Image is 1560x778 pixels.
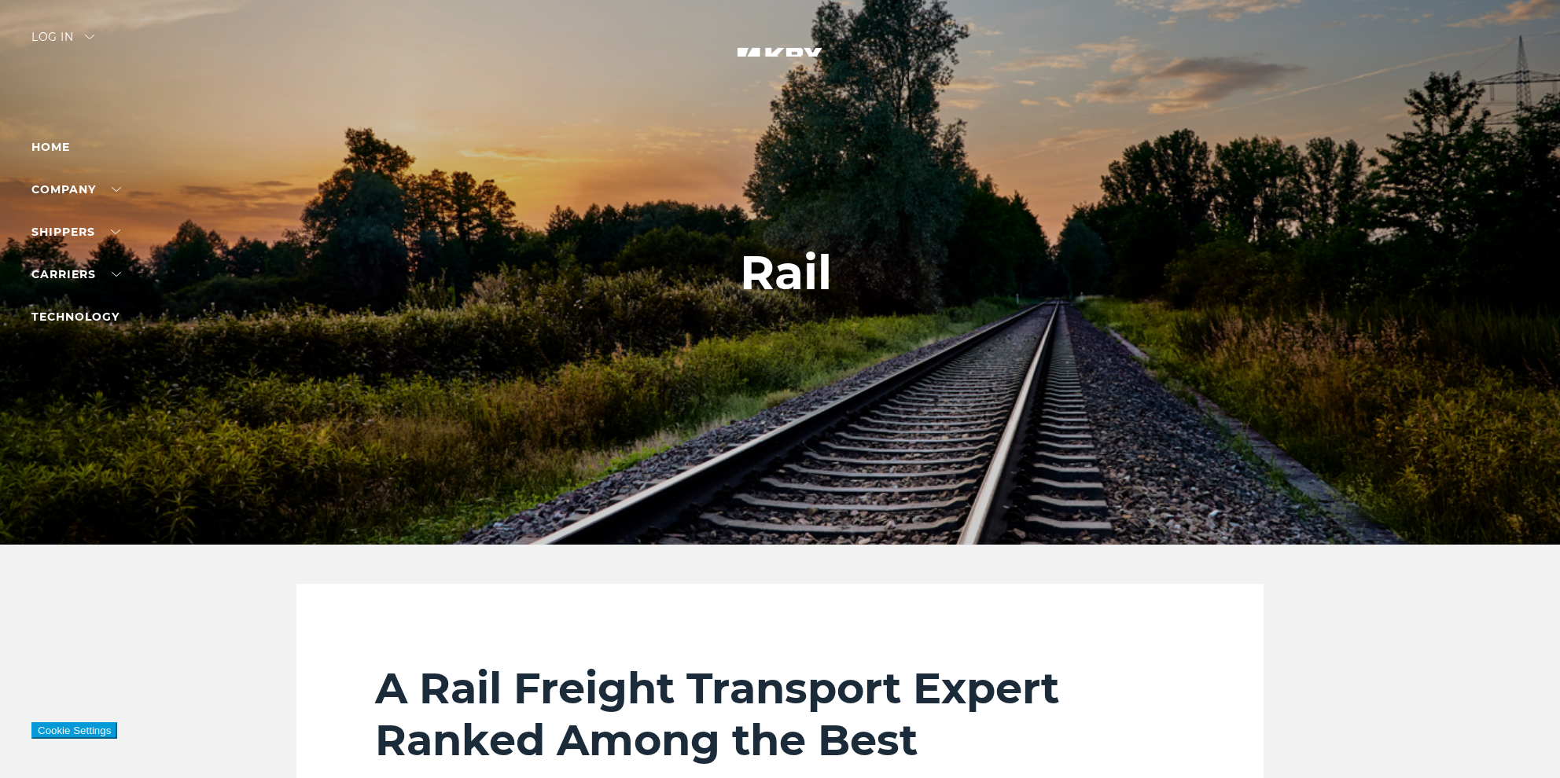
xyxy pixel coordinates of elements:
img: arrow [85,35,94,39]
a: Technology [31,310,120,324]
h1: Rail [740,246,832,299]
a: Carriers [31,267,121,281]
a: Company [31,182,121,196]
img: kbx logo [721,31,839,101]
div: Log in [31,31,94,54]
button: Cookie Settings [31,722,117,739]
a: Home [31,140,70,154]
a: SHIPPERS [31,225,120,239]
h2: A Rail Freight Transport Expert Ranked Among the Best [375,662,1185,766]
